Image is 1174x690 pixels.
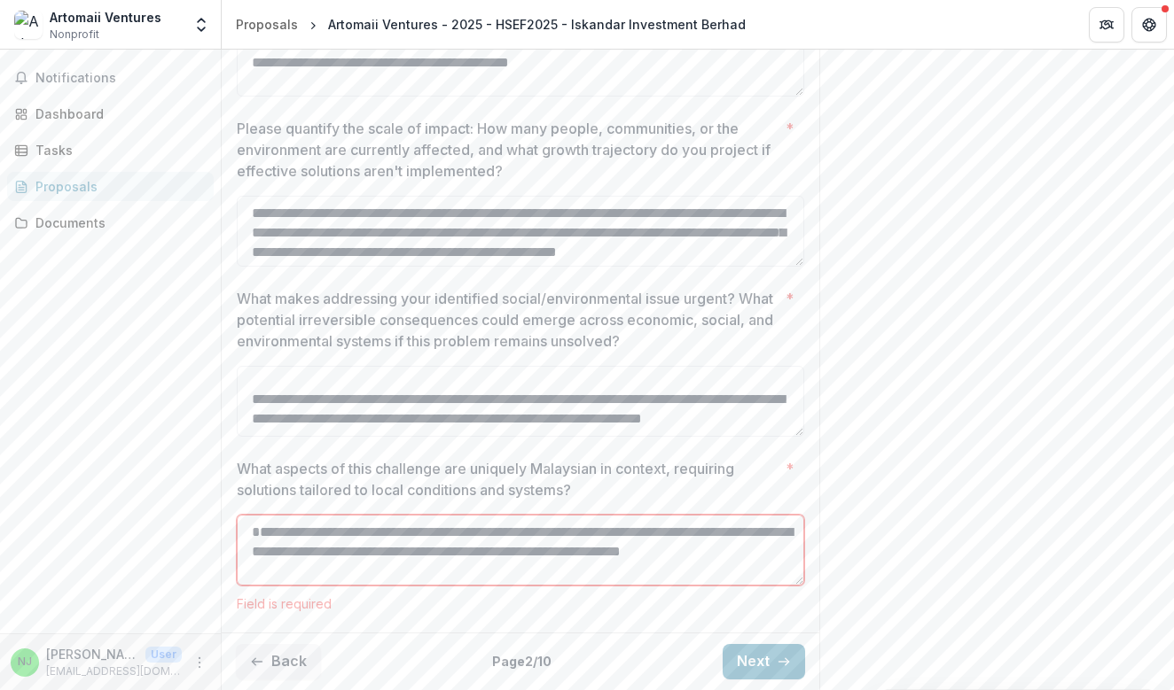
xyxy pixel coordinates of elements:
[46,645,138,663] p: [PERSON_NAME]
[18,656,32,668] div: Nurmaizurah Jamaludin
[35,105,200,123] div: Dashboard
[7,136,214,165] a: Tasks
[237,458,779,500] p: What aspects of this challenge are uniquely Malaysian in context, requiring solutions tailored to...
[7,99,214,128] a: Dashboard
[7,172,214,201] a: Proposals
[189,652,210,673] button: More
[1089,7,1124,43] button: Partners
[35,141,200,159] div: Tasks
[1131,7,1167,43] button: Get Help
[145,647,182,663] p: User
[35,213,200,232] div: Documents
[237,118,779,182] p: Please quantify the scale of impact: How many people, communities, or the environment are current...
[189,7,214,43] button: Open entity switcher
[229,12,753,37] nav: breadcrumb
[50,8,161,27] div: Artomaii Ventures
[237,596,804,611] div: Field is required
[7,64,214,92] button: Notifications
[35,177,200,196] div: Proposals
[46,663,182,679] p: [EMAIL_ADDRESS][DOMAIN_NAME]
[35,71,207,86] span: Notifications
[723,644,805,679] button: Next
[236,644,321,679] button: Back
[237,288,779,352] p: What makes addressing your identified social/environmental issue urgent? What potential irreversi...
[492,652,552,671] p: Page 2 / 10
[229,12,305,37] a: Proposals
[14,11,43,39] img: Artomaii Ventures
[236,15,298,34] div: Proposals
[50,27,99,43] span: Nonprofit
[328,15,746,34] div: Artomaii Ventures - 2025 - HSEF2025 - Iskandar Investment Berhad
[7,208,214,237] a: Documents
